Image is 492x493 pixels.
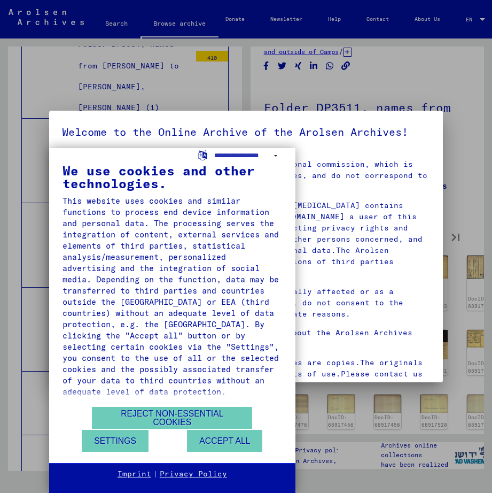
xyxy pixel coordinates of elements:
a: Privacy Policy [160,469,227,480]
div: We use cookies and other technologies. [63,164,282,190]
div: This website uses cookies and similar functions to process end device information and personal da... [63,195,282,397]
a: Imprint [118,469,151,480]
button: Reject non-essential cookies [92,407,252,429]
button: Settings [82,430,149,452]
button: Accept all [187,430,262,452]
